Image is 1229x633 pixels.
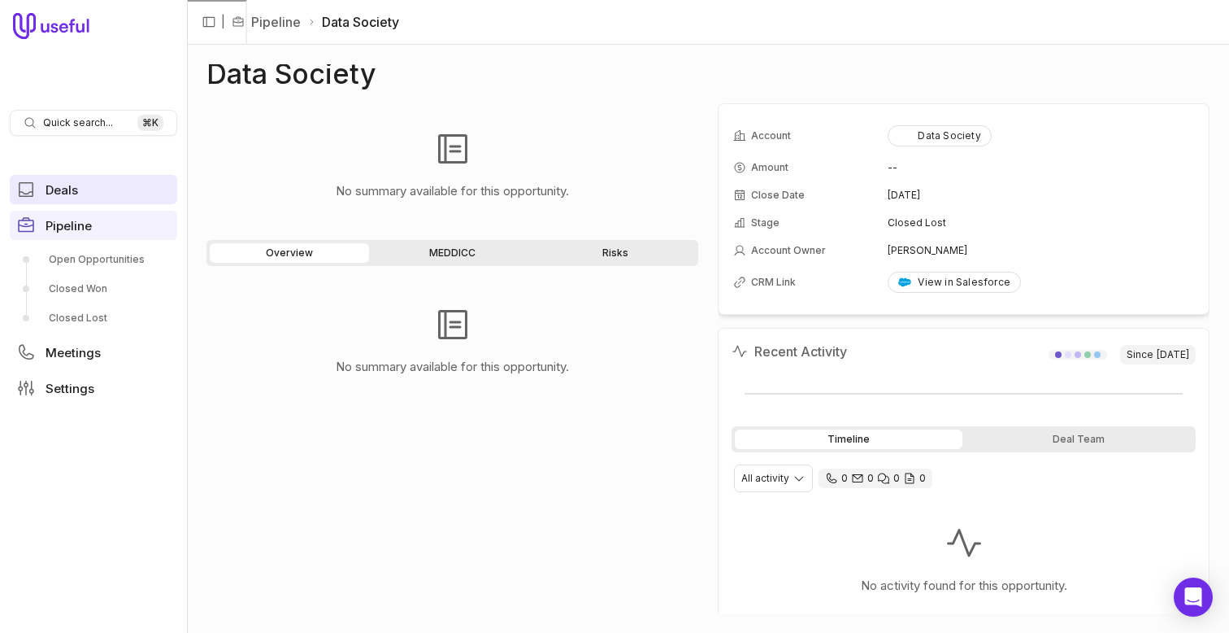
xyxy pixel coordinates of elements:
[732,342,847,361] h2: Recent Activity
[735,430,962,449] div: Timeline
[10,247,177,331] div: Pipeline submenu
[10,175,177,204] a: Deals
[751,276,796,289] span: CRM Link
[888,155,1194,181] td: --
[888,125,991,146] button: Data Society
[1174,578,1213,617] div: Open Intercom Messenger
[751,189,805,202] span: Close Date
[888,210,1194,236] td: Closed Lost
[536,243,695,263] a: Risks
[372,243,532,263] a: MEDDICC
[251,12,301,32] a: Pipeline
[46,184,78,196] span: Deals
[751,216,780,229] span: Stage
[888,272,1021,293] a: View in Salesforce
[10,211,177,240] a: Pipeline
[46,382,94,395] span: Settings
[10,276,177,302] a: Closed Won
[966,430,1193,449] div: Deal Team
[206,64,376,84] h1: Data Society
[819,469,932,488] div: 0 calls and 0 email threads
[46,347,101,359] span: Meetings
[888,238,1194,264] td: [PERSON_NAME]
[1157,348,1189,361] time: [DATE]
[10,305,177,331] a: Closed Lost
[10,247,177,273] a: Open Opportunities
[137,115,163,131] kbd: ⌘ K
[307,12,399,32] li: Data Society
[197,10,221,34] button: Collapse sidebar
[1120,345,1196,365] span: Since
[10,338,177,367] a: Meetings
[210,243,369,263] a: Overview
[861,576,1067,596] p: No activity found for this opportunity.
[43,116,113,129] span: Quick search...
[751,129,791,142] span: Account
[751,161,788,174] span: Amount
[221,12,225,32] span: |
[751,244,826,257] span: Account Owner
[10,373,177,403] a: Settings
[336,181,569,201] p: No summary available for this opportunity.
[46,220,92,232] span: Pipeline
[898,129,980,142] div: Data Society
[336,357,569,377] p: No summary available for this opportunity.
[898,276,1010,289] div: View in Salesforce
[888,189,920,202] time: [DATE]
